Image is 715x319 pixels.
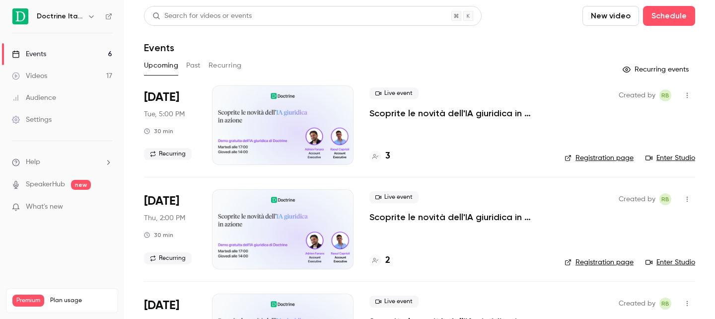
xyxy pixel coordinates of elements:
[369,296,419,308] span: Live event
[619,298,655,310] span: Created by
[144,231,173,239] div: 30 min
[582,6,639,26] button: New video
[144,89,179,105] span: [DATE]
[209,58,242,74] button: Recurring
[186,58,201,74] button: Past
[369,107,549,119] a: Scoprite le novità dell'IA giuridica in azione
[385,150,390,163] h4: 3
[369,191,419,203] span: Live event
[645,153,695,163] a: Enter Studio
[144,193,179,209] span: [DATE]
[369,254,390,267] a: 2
[144,58,178,74] button: Upcoming
[12,49,46,59] div: Events
[369,150,390,163] a: 3
[144,148,192,160] span: Recurring
[369,211,549,223] a: Scoprite le novità dell'IA giuridica in azione
[12,157,112,167] li: help-dropdown-opener
[144,127,173,135] div: 30 min
[12,71,47,81] div: Videos
[659,298,671,310] span: Romain Ballereau
[618,62,695,78] button: Recurring events
[12,295,44,307] span: Premium
[643,6,695,26] button: Schedule
[659,89,671,101] span: Romain Ballereau
[659,193,671,205] span: Romain Ballereau
[50,297,112,305] span: Plan usage
[619,193,655,205] span: Created by
[144,298,179,314] span: [DATE]
[144,42,174,54] h1: Events
[645,257,695,267] a: Enter Studio
[12,93,56,103] div: Audience
[661,298,669,310] span: RB
[26,179,65,190] a: SpeakerHub
[144,189,196,269] div: Oct 2 Thu, 2:00 PM (Europe/Paris)
[369,87,419,99] span: Live event
[26,202,63,212] span: What's new
[144,85,196,165] div: Sep 30 Tue, 5:00 PM (Europe/Paris)
[37,11,83,21] h6: Doctrine Italia
[144,252,192,264] span: Recurring
[26,157,40,167] span: Help
[661,89,669,101] span: RB
[565,257,634,267] a: Registration page
[144,109,185,119] span: Tue, 5:00 PM
[619,89,655,101] span: Created by
[144,213,185,223] span: Thu, 2:00 PM
[12,8,28,24] img: Doctrine Italia
[71,180,91,190] span: new
[100,203,112,212] iframe: Noticeable Trigger
[12,115,52,125] div: Settings
[661,193,669,205] span: RB
[152,11,252,21] div: Search for videos or events
[565,153,634,163] a: Registration page
[385,254,390,267] h4: 2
